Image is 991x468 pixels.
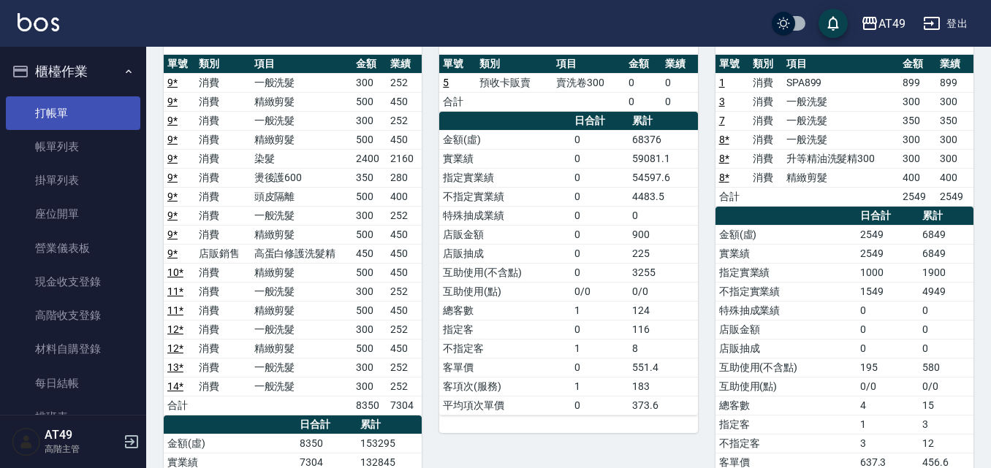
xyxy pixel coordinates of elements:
td: 2549 [936,187,973,206]
td: 1 [857,415,919,434]
td: 1 [571,301,629,320]
td: 116 [629,320,697,339]
td: 實業績 [715,244,857,263]
td: 252 [387,358,422,377]
td: 3255 [629,263,697,282]
td: 消費 [195,339,250,358]
td: 500 [352,225,387,244]
td: 2549 [857,225,919,244]
a: 每日結帳 [6,367,140,400]
td: 指定客 [439,320,571,339]
td: 252 [387,282,422,301]
td: 互助使用(點) [439,282,571,301]
td: 0/0 [919,377,973,396]
td: 2549 [857,244,919,263]
td: 15 [919,396,973,415]
a: 掛單列表 [6,164,140,197]
a: 打帳單 [6,96,140,130]
td: 一般洗髮 [251,320,352,339]
td: 300 [936,149,973,168]
td: 0 [571,396,629,415]
td: 金額(虛) [715,225,857,244]
td: 客項次(服務) [439,377,571,396]
td: 0 [571,225,629,244]
td: 客單價 [439,358,571,377]
a: 高階收支登錄 [6,299,140,332]
td: 特殊抽成業績 [715,301,857,320]
td: 消費 [195,111,250,130]
td: 1000 [857,263,919,282]
td: 252 [387,206,422,225]
td: 2400 [352,149,387,168]
td: 消費 [195,73,250,92]
td: 消費 [749,149,783,168]
td: 350 [899,111,936,130]
td: 300 [352,282,387,301]
td: 350 [352,168,387,187]
td: 一般洗髮 [251,73,352,92]
td: 消費 [749,111,783,130]
td: 消費 [195,149,250,168]
h5: AT49 [45,428,119,442]
td: 6849 [919,225,973,244]
td: 特殊抽成業績 [439,206,571,225]
td: 400 [936,168,973,187]
td: 精緻剪髮 [783,168,900,187]
th: 日合計 [857,207,919,226]
td: 消費 [749,73,783,92]
td: 消費 [195,168,250,187]
td: 0 [661,73,698,92]
td: 指定實業績 [439,168,571,187]
td: 消費 [195,282,250,301]
td: 高蛋白修護洗髮精 [251,244,352,263]
td: 店販金額 [715,320,857,339]
td: 總客數 [439,301,571,320]
th: 單號 [715,55,749,74]
td: 0 [571,187,629,206]
td: 450 [387,339,422,358]
a: 7 [719,115,725,126]
td: 124 [629,301,697,320]
td: 互助使用(不含點) [439,263,571,282]
td: 實業績 [439,149,571,168]
td: 精緻剪髮 [251,263,352,282]
a: 現金收支登錄 [6,265,140,299]
th: 業績 [936,55,973,74]
td: 450 [352,244,387,263]
td: 350 [936,111,973,130]
div: AT49 [878,15,905,33]
td: 店販抽成 [439,244,571,263]
td: 2549 [899,187,936,206]
td: 1900 [919,263,973,282]
td: 500 [352,187,387,206]
th: 單號 [164,55,195,74]
td: 300 [352,358,387,377]
td: 225 [629,244,697,263]
td: 消費 [195,301,250,320]
td: 0 [629,206,697,225]
td: 252 [387,73,422,92]
button: AT49 [855,9,911,39]
th: 金額 [352,55,387,74]
td: 500 [352,339,387,358]
td: 指定實業績 [715,263,857,282]
td: 合計 [164,396,195,415]
th: 金額 [625,55,661,74]
td: 一般洗髮 [251,111,352,130]
td: 899 [936,73,973,92]
td: 0 [857,320,919,339]
td: 0 [919,339,973,358]
td: 一般洗髮 [251,358,352,377]
table: a dense table [164,55,422,415]
td: 精緻剪髮 [251,339,352,358]
td: 精緻剪髮 [251,225,352,244]
td: 450 [387,244,422,263]
td: 不指定實業績 [439,187,571,206]
td: 互助使用(點) [715,377,857,396]
th: 業績 [661,55,698,74]
td: 450 [387,301,422,320]
a: 營業儀表板 [6,231,140,265]
td: 0 [857,339,919,358]
td: 3 [919,415,973,434]
th: 類別 [476,55,553,74]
